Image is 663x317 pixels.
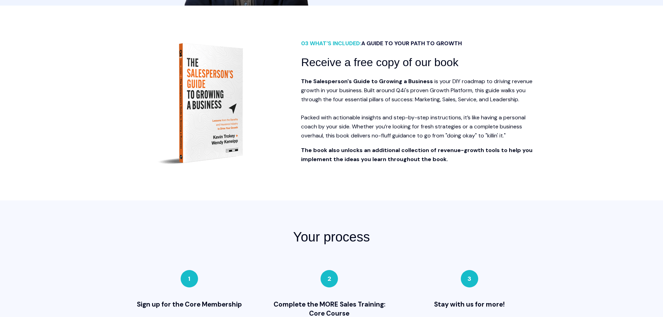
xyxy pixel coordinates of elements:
span: 03 WHAT'S INCLUDED: [301,40,462,47]
p: The book also unlocks an additional collection of revenue-growth tools to help you implement the ... [301,146,540,164]
p: is your DIY roadmap to driving revenue growth in your business. Built around Q4i's proven Growth ... [301,77,540,140]
div: 3 [461,270,478,287]
span: Stay with us for more! [407,300,533,314]
div: 2 [321,270,338,287]
span: A GUIDE TO YOUR PATH TO GROWTH [361,40,462,47]
img: Trokey-Keneipp_The Salespersons Guide_3dCover_f-4 [155,33,259,173]
iframe: Chat Widget [507,230,663,317]
h2: Your process [215,228,448,246]
strong: The Salesperson's Guide to Growing a Business [301,78,434,85]
h3: Receive a free copy of our book [301,54,540,71]
div: 1 [181,270,198,287]
span: Sign up for the Core Membership [126,300,253,314]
